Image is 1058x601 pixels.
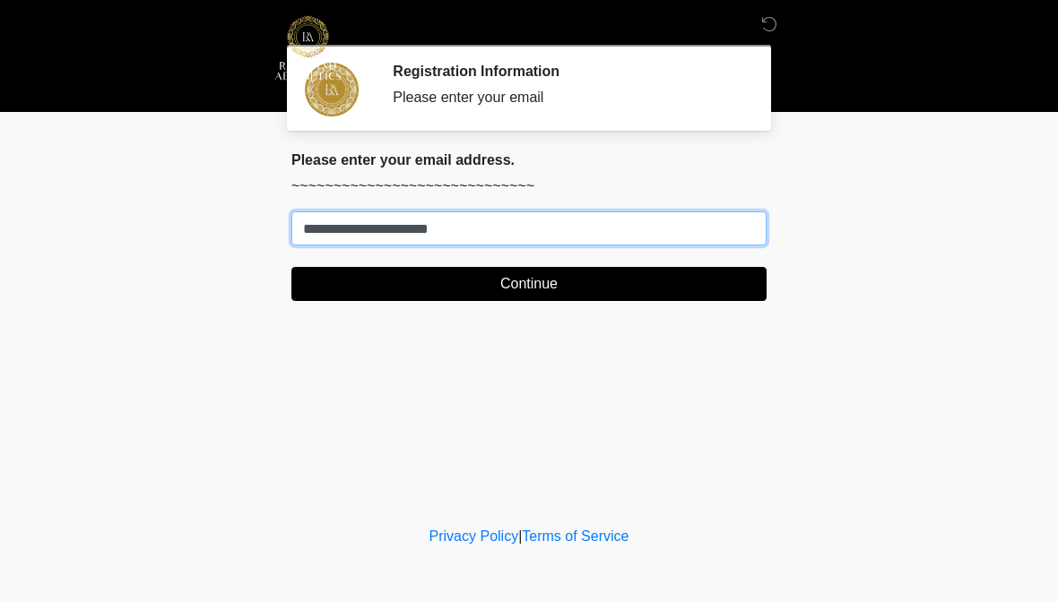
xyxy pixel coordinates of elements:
a: | [518,528,522,544]
h2: Please enter your email address. [291,151,767,168]
div: Please enter your email [393,87,740,108]
a: Terms of Service [522,528,629,544]
p: ~~~~~~~~~~~~~~~~~~~~~~~~~~~~~ [291,176,767,197]
button: Continue [291,267,767,301]
img: Richland Aesthetics Logo [273,13,343,82]
a: Privacy Policy [429,528,519,544]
